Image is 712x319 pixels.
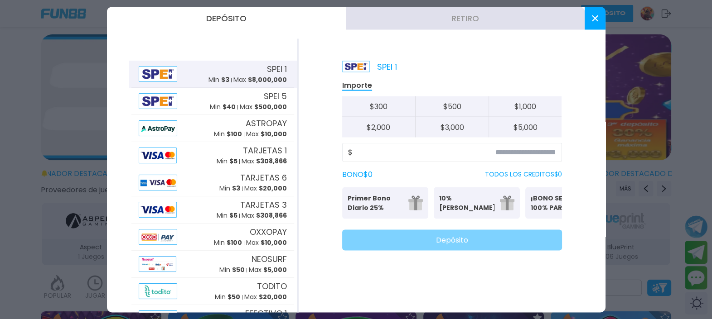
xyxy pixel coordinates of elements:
span: $ 5 [229,211,237,220]
img: gift [500,195,514,210]
span: TARJETAS 3 [240,199,287,211]
img: Alipay [139,256,176,271]
p: ¡BONO SEMANAL 100% PARA DEPORTES! [531,193,586,212]
span: $ 100 [227,129,242,138]
button: $2,000 [342,117,416,137]
span: $ 500,000 [254,102,287,111]
span: ASTROPAY [246,117,287,129]
button: Primer Bono Diario 25% [342,187,428,219]
p: Max [240,102,287,112]
p: Primer Bono Diario 25% [348,193,403,212]
img: Platform Logo [342,61,370,72]
button: 10% [PERSON_NAME] [434,187,520,219]
button: $3,000 [415,117,489,137]
span: $ [348,147,353,157]
span: $ 20,000 [259,184,287,193]
p: Min [217,211,237,220]
button: AlipayTODITOMin $50Max $20,000 [129,277,297,305]
span: $ 5,000 [263,265,287,274]
img: Alipay [139,201,177,217]
button: $5,000 [489,117,562,137]
button: Depósito [342,229,562,250]
p: Max [246,129,287,139]
p: Max [242,157,287,166]
span: $ 5 [229,157,237,166]
span: $ 100 [227,238,242,247]
span: $ 10,000 [261,129,287,138]
span: TODITO [257,280,287,292]
span: $ 10,000 [261,238,287,247]
span: $ 308,866 [256,157,287,166]
span: $ 50 [232,265,245,274]
button: AlipaySPEI 5Min $40Max $500,000 [129,87,297,114]
button: Depósito [107,7,346,29]
span: $ 20,000 [259,292,287,301]
p: Max [246,238,287,248]
span: $ 50 [228,292,240,301]
button: ¡BONO SEMANAL 100% PARA DEPORTES! [525,187,611,219]
p: Max [244,184,287,193]
span: TARJETAS 6 [240,171,287,184]
img: Alipay [139,93,178,109]
span: SPEI 1 [267,63,287,75]
span: $ 3 [221,75,229,84]
p: Importe [342,80,372,90]
button: $500 [415,96,489,117]
p: Min [219,265,245,275]
button: AlipayNEOSURFMin $50Max $5,000 [129,250,297,277]
p: Max [242,211,287,220]
p: Max [244,292,287,302]
img: Alipay [139,66,178,81]
p: Min [217,157,237,166]
img: Alipay [139,174,178,190]
p: 10% [PERSON_NAME] [439,193,494,212]
span: NEOSURF [252,253,287,265]
button: AlipayOXXOPAYMin $100Max $10,000 [129,223,297,250]
button: $300 [342,96,416,117]
span: $ 308,866 [256,211,287,220]
p: Min [214,129,242,139]
span: $ 3 [232,184,240,193]
img: gift [408,195,423,210]
p: Min [215,292,240,302]
button: AlipayASTROPAYMin $100Max $10,000 [129,114,297,142]
button: AlipayTARJETAS 6Min $3Max $20,000 [129,169,297,196]
img: Alipay [139,147,177,163]
img: Alipay [139,283,178,299]
button: Retiro [346,7,585,29]
span: OXXOPAY [250,226,287,238]
span: $ 40 [223,102,236,111]
span: SPEI 5 [264,90,287,102]
label: BONO $ 0 [342,169,373,180]
p: Min [208,75,229,85]
span: TARJETAS 1 [243,144,287,157]
p: Min [214,238,242,248]
button: AlipaySPEI 1Min $3Max $8,000,000 [129,60,297,87]
img: Alipay [139,120,178,136]
p: SPEI 1 [342,60,397,72]
button: $1,000 [489,96,562,117]
p: TODOS LOS CREDITOS $ 0 [485,170,562,179]
span: $ 8,000,000 [248,75,287,84]
p: Min [210,102,236,112]
img: Alipay [139,229,178,244]
p: Min [219,184,240,193]
button: AlipayTARJETAS 3Min $5Max $308,866 [129,196,297,223]
p: Max [233,75,287,85]
button: AlipayTARJETAS 1Min $5Max $308,866 [129,142,297,169]
p: Max [249,265,287,275]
